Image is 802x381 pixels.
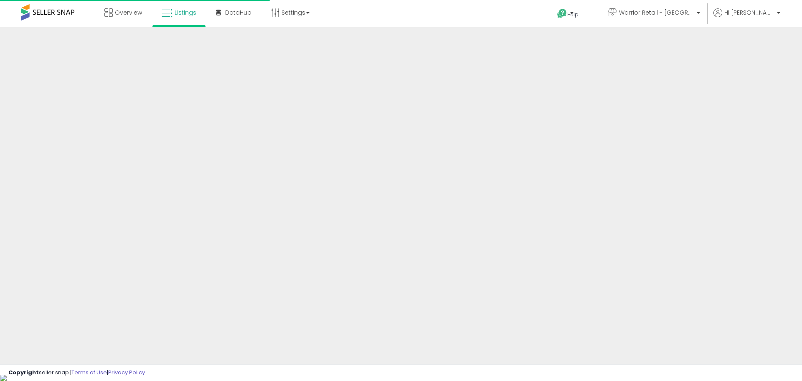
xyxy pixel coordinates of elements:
span: Help [567,11,579,18]
strong: Copyright [8,368,39,376]
a: Privacy Policy [108,368,145,376]
span: Overview [115,8,142,17]
span: Hi [PERSON_NAME] [724,8,774,17]
span: Listings [175,8,196,17]
a: Help [551,2,595,27]
a: Hi [PERSON_NAME] [713,8,780,27]
span: DataHub [225,8,251,17]
i: Get Help [557,8,567,19]
span: Warrior Retail - [GEOGRAPHIC_DATA] [619,8,694,17]
div: seller snap | | [8,369,145,377]
a: Terms of Use [71,368,107,376]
